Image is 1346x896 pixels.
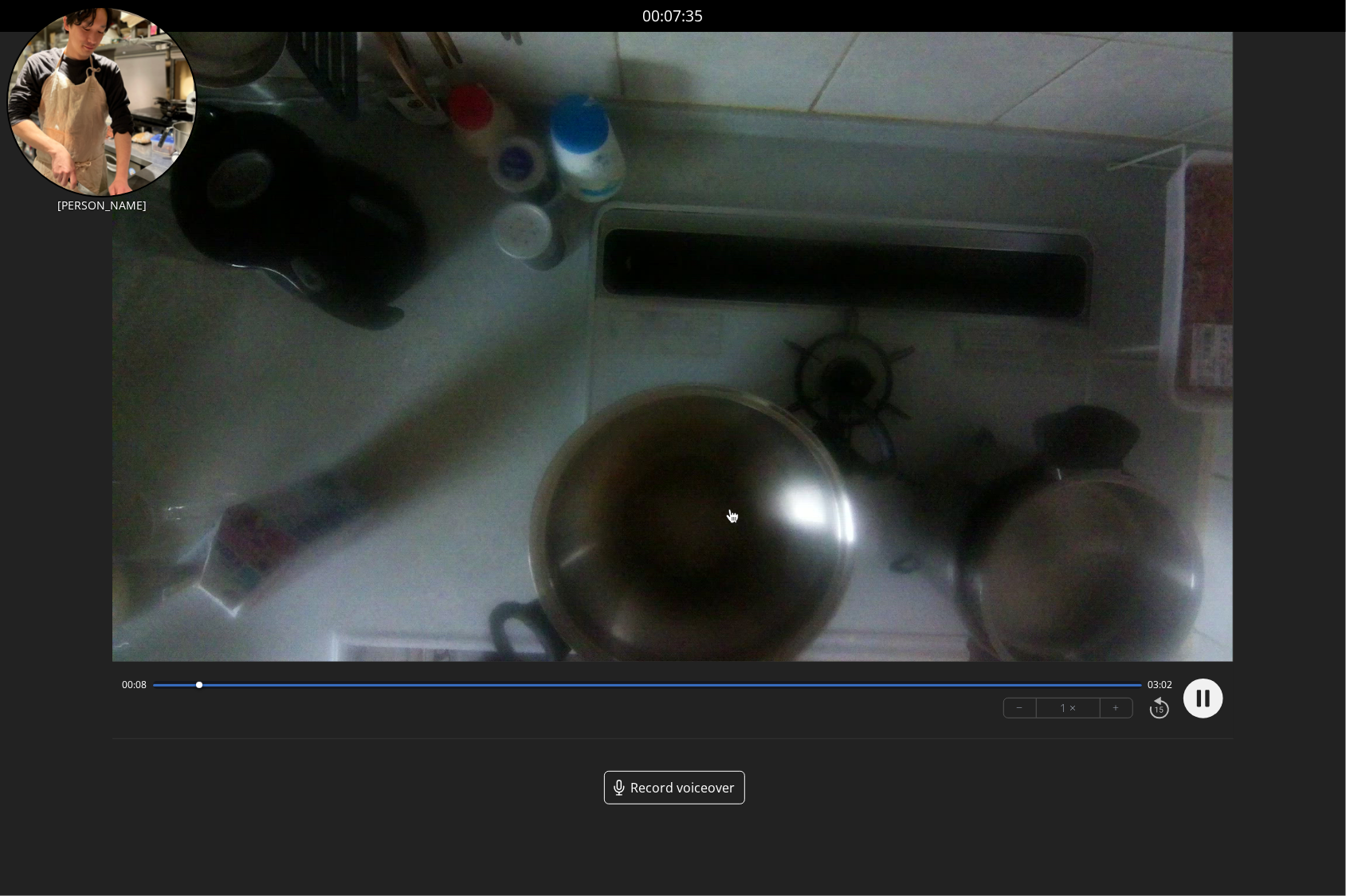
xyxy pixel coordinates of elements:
[1004,698,1037,718] button: −
[643,5,704,28] a: 00:07:35
[1101,698,1132,718] button: +
[604,771,745,804] a: Record voiceover
[1148,679,1173,691] span: 03:02
[122,679,147,691] span: 00:08
[6,198,198,213] p: [PERSON_NAME]
[6,6,198,198] img: KO
[630,778,735,797] span: Record voiceover
[1037,698,1101,718] div: 1 ×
